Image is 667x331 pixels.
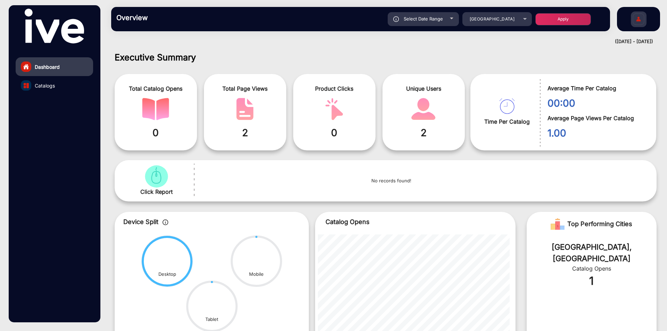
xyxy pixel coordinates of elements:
[537,264,646,273] div: Catalog Opens
[537,273,646,289] div: 1
[35,63,60,71] span: Dashboard
[404,16,443,22] span: Select Date Range
[393,16,399,22] img: icon
[298,84,370,93] span: Product Clicks
[209,84,281,93] span: Total Page Views
[16,76,93,95] a: Catalogs
[209,125,281,140] span: 2
[25,9,84,43] img: vmg-logo
[547,84,646,92] span: Average Time Per Catalog
[298,125,370,140] span: 0
[142,98,169,120] img: catalog
[120,125,192,140] span: 0
[16,57,93,76] a: Dashboard
[547,126,646,140] span: 1.00
[388,125,460,140] span: 2
[104,38,653,45] div: ([DATE] - [DATE])
[567,217,632,231] span: Top Performing Cities
[140,188,173,196] span: Click Report
[123,218,158,225] span: Device Split
[24,83,29,88] img: catalog
[410,98,437,120] img: catalog
[35,82,55,89] span: Catalogs
[158,271,176,278] div: Desktop
[116,14,214,22] h3: Overview
[547,96,646,110] span: 00:00
[470,16,514,22] span: [GEOGRAPHIC_DATA]
[120,84,192,93] span: Total Catalog Opens
[535,13,591,25] button: Apply
[499,98,515,114] img: catalog
[388,84,460,93] span: Unique Users
[551,217,565,231] img: Rank image
[143,165,170,188] img: catalog
[163,220,168,225] img: icon
[537,241,646,264] div: [GEOGRAPHIC_DATA], [GEOGRAPHIC_DATA]
[547,114,646,122] span: Average Page Views Per Catalog
[205,316,218,323] div: Tablet
[231,98,258,120] img: catalog
[631,8,646,32] img: Sign%20Up.svg
[23,64,29,70] img: home
[249,271,264,278] div: Mobile
[326,217,505,226] p: Catalog Opens
[321,98,348,120] img: catalog
[115,52,657,63] h1: Executive Summary
[207,177,576,184] p: No records found!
